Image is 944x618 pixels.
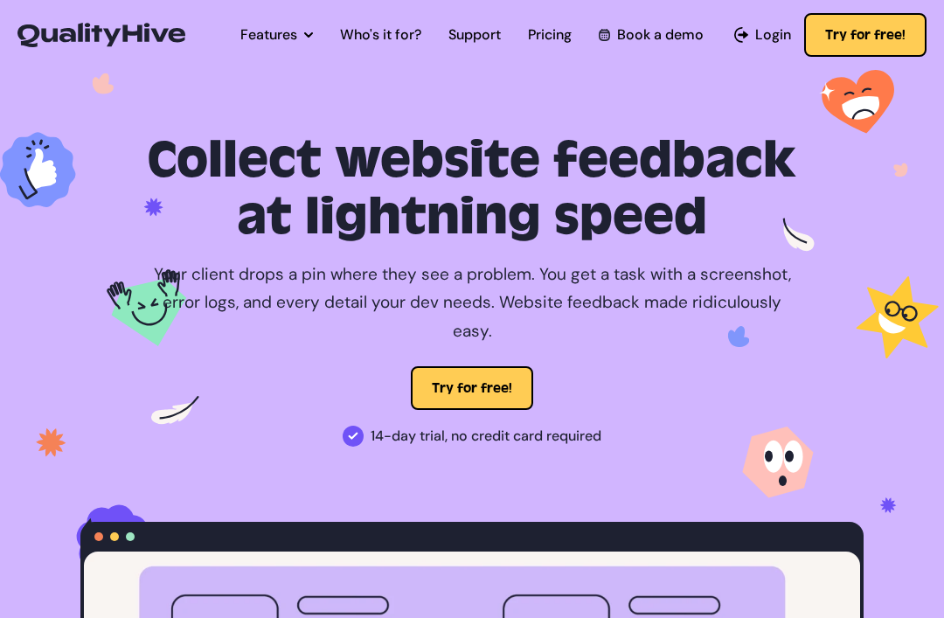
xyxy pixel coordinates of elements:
p: Your client drops a pin where they see a problem. You get a task with a screenshot, error logs, a... [144,260,800,345]
a: Login [734,24,791,45]
img: 14-day trial, no credit card required [343,426,364,447]
a: Support [448,24,501,45]
button: Try for free! [804,13,927,57]
span: 14-day trial, no credit card required [371,422,601,450]
button: Try for free! [411,366,533,410]
img: QualityHive - Bug Tracking Tool [17,23,185,47]
a: Features [240,24,313,45]
span: Login [755,24,791,45]
a: Pricing [528,24,572,45]
a: Who's it for? [340,24,421,45]
h1: Collect website feedback at lightning speed [80,133,864,247]
img: Book a QualityHive Demo [599,29,610,40]
a: Book a demo [599,24,704,45]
